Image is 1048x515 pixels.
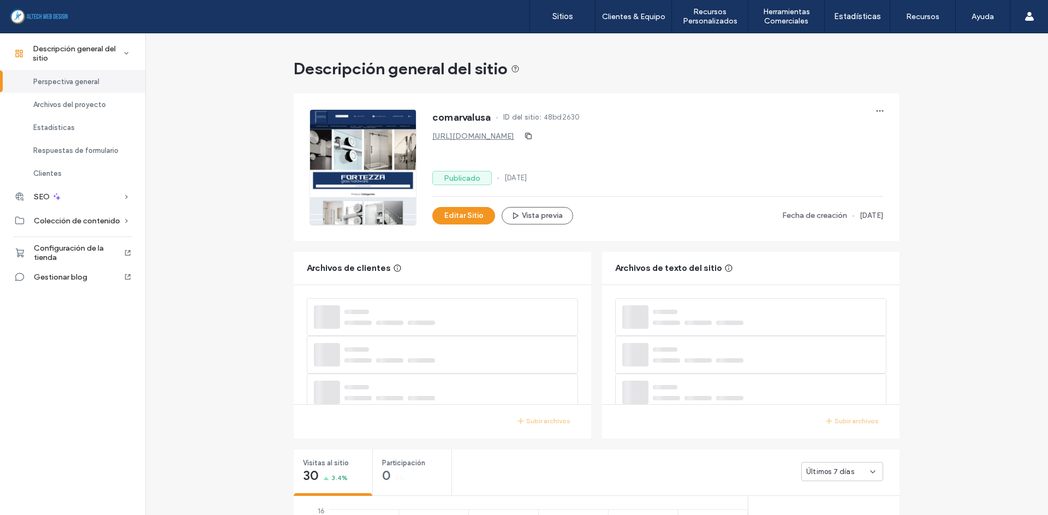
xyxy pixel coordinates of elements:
[834,11,881,21] label: Estadísticas
[382,458,435,469] span: Participación
[806,466,854,477] span: Últimos 7 días
[432,132,514,141] a: [URL][DOMAIN_NAME]
[503,112,541,123] span: ID del sitio:
[303,458,356,469] span: Visitas al sitio
[33,169,62,177] span: Clientes
[34,244,123,262] span: Configuración de la tienda
[33,78,99,86] span: Perspectiva general
[552,11,573,21] label: Sitios
[672,7,748,26] label: Recursos Personalizados
[34,192,50,202] span: SEO
[307,262,391,274] span: Archivos de clientes
[34,216,120,226] span: Colección de contenido
[33,44,123,63] span: Descripción general del sitio
[294,58,520,80] span: Descripción general del sitio
[432,112,491,123] span: comarvalusa
[782,210,847,222] span: Fecha de creación
[432,171,492,185] label: Publicado
[906,12,939,21] label: Recursos
[332,472,348,483] span: 3.4%
[33,146,118,155] span: Respuestas de formulario
[615,262,722,274] span: Archivos de texto del sitio
[504,173,527,183] span: [DATE]
[834,125,1048,515] iframe: OpenWidget widget
[33,100,106,109] span: Archivos del proyecto
[972,12,994,21] label: Ayuda
[748,7,824,26] label: Herramientas Comerciales
[33,123,75,132] span: Estadísticas
[395,472,405,483] span: 0%
[544,112,580,123] span: 48bd2630
[34,273,87,282] span: Gestionar blog
[432,207,495,224] button: Editar Sitio
[382,470,390,481] span: 0
[602,12,665,21] label: Clientes & Equipo
[303,470,318,481] span: 30
[502,207,573,224] button: Vista previa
